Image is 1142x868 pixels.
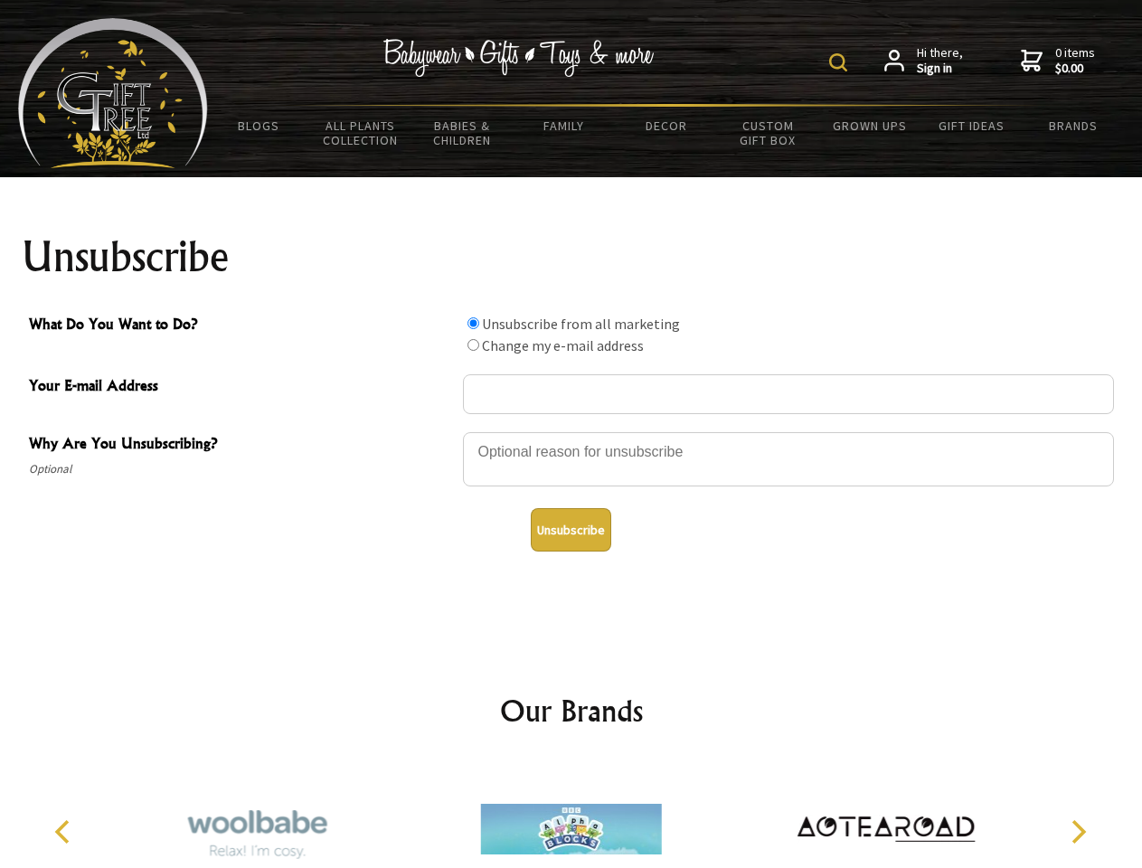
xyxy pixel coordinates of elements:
[1055,44,1095,77] span: 0 items
[818,107,920,145] a: Grown Ups
[1021,45,1095,77] a: 0 items$0.00
[208,107,310,145] a: BLOGS
[482,336,644,354] label: Change my e-mail address
[36,689,1107,732] h2: Our Brands
[482,315,680,333] label: Unsubscribe from all marketing
[615,107,717,145] a: Decor
[717,107,819,159] a: Custom Gift Box
[829,53,847,71] img: product search
[463,432,1114,486] textarea: Why Are You Unsubscribing?
[884,45,963,77] a: Hi there,Sign in
[514,107,616,145] a: Family
[383,39,655,77] img: Babywear - Gifts - Toys & more
[531,508,611,552] button: Unsubscribe
[310,107,412,159] a: All Plants Collection
[29,432,454,458] span: Why Are You Unsubscribing?
[463,374,1114,414] input: Your E-mail Address
[45,812,85,852] button: Previous
[467,339,479,351] input: What Do You Want to Do?
[920,107,1023,145] a: Gift Ideas
[29,313,454,339] span: What Do You Want to Do?
[917,45,963,77] span: Hi there,
[29,374,454,401] span: Your E-mail Address
[1055,61,1095,77] strong: $0.00
[467,317,479,329] input: What Do You Want to Do?
[411,107,514,159] a: Babies & Children
[18,18,208,168] img: Babyware - Gifts - Toys and more...
[22,235,1121,278] h1: Unsubscribe
[917,61,963,77] strong: Sign in
[29,458,454,480] span: Optional
[1023,107,1125,145] a: Brands
[1058,812,1098,852] button: Next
